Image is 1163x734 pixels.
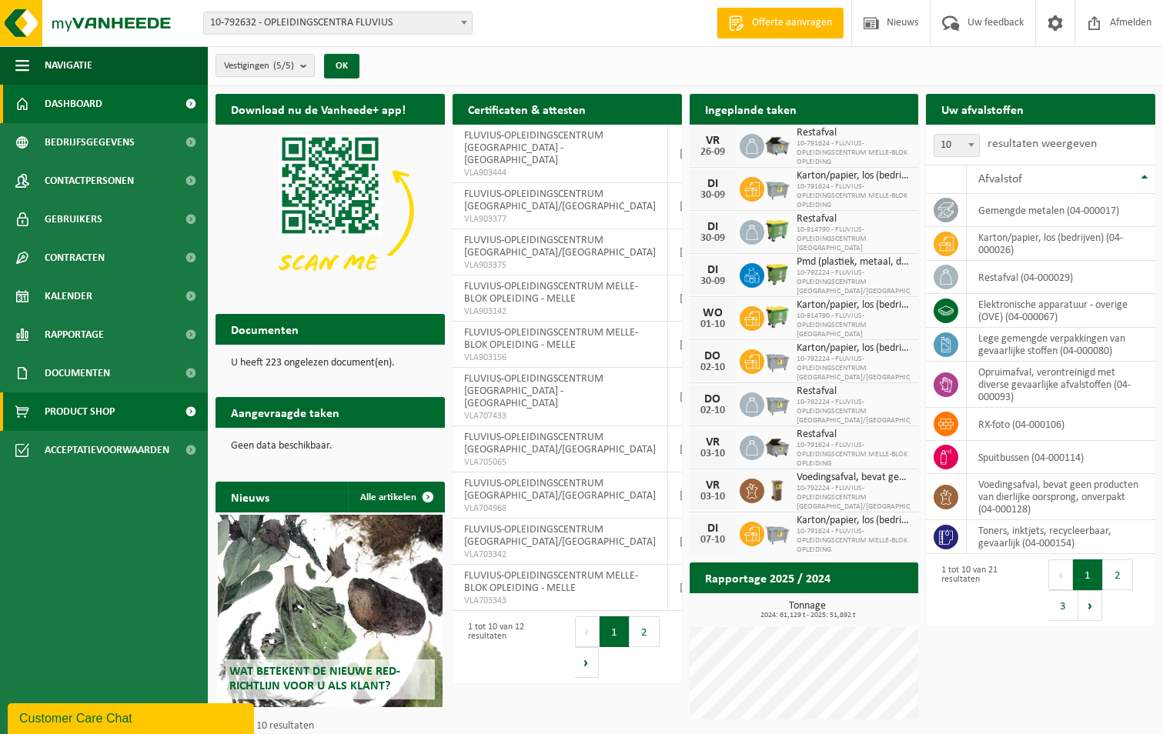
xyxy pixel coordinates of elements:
img: WB-2500-GAL-GY-01 [764,519,790,545]
div: 02-10 [697,405,728,416]
span: 2024: 61,129 t - 2025: 51,892 t [697,612,919,619]
span: Karton/papier, los (bedrijven) [797,515,911,527]
div: DI [697,178,728,190]
div: 02-10 [697,362,728,373]
div: 1 tot 10 van 12 resultaten [460,615,560,679]
span: VLA903375 [464,259,656,272]
td: [DATE] [668,322,721,368]
div: 03-10 [697,492,728,502]
span: 10 [934,134,980,157]
td: [DATE] [668,565,721,611]
span: FLUVIUS-OPLEIDINGSCENTRUM [GEOGRAPHIC_DATA] - [GEOGRAPHIC_DATA] [464,373,603,409]
img: Download de VHEPlus App [216,125,445,296]
span: 10-791624 - FLUVIUS-OPLEIDINGSCENTRUM MELLE-BLOK OPLEIDING [797,182,911,210]
h3: Tonnage [697,601,919,619]
div: 03-10 [697,449,728,459]
span: FLUVIUS-OPLEIDINGSCENTRUM MELLE-BLOK OPLEIDING - MELLE [464,570,638,594]
span: 10-792224 - FLUVIUS-OPLEIDINGSCENTRUM [GEOGRAPHIC_DATA]/[GEOGRAPHIC_DATA] [797,484,911,512]
h2: Uw afvalstoffen [926,94,1039,124]
span: Bedrijfsgegevens [45,123,135,162]
span: 10-914790 - FLUVIUS-OPLEIDINGSCENTRUM [GEOGRAPHIC_DATA] [797,312,911,339]
span: Restafval [797,127,911,139]
button: OK [324,54,359,78]
span: Pmd (plastiek, metaal, drankkartons) (bedrijven) [797,256,911,269]
span: Product Shop [45,392,115,431]
td: karton/papier, los (bedrijven) (04-000026) [967,227,1155,261]
div: VR [697,479,728,492]
span: Contactpersonen [45,162,134,200]
span: VLA704968 [464,502,656,515]
td: [DATE] [668,275,721,322]
span: Contracten [45,239,105,277]
button: Previous [1048,559,1073,590]
span: Restafval [797,213,911,225]
h2: Rapportage 2025 / 2024 [690,562,846,592]
a: Alle artikelen [348,482,443,512]
span: 10-914790 - FLUVIUS-OPLEIDINGSCENTRUM [GEOGRAPHIC_DATA] [797,225,911,253]
span: VLA705065 [464,456,656,469]
span: VLA903142 [464,305,656,318]
div: DI [697,264,728,276]
td: voedingsafval, bevat geen producten van dierlijke oorsprong, onverpakt (04-000128) [967,474,1155,520]
button: 2 [630,616,660,647]
span: 10-792224 - FLUVIUS-OPLEIDINGSCENTRUM [GEOGRAPHIC_DATA]/[GEOGRAPHIC_DATA] [797,398,911,425]
button: 1 [600,616,630,647]
span: VLA703342 [464,549,656,561]
span: VLA703343 [464,595,656,607]
span: Offerte aanvragen [748,15,836,31]
h2: Download nu de Vanheede+ app! [216,94,421,124]
span: FLUVIUS-OPLEIDINGSCENTRUM [GEOGRAPHIC_DATA]/[GEOGRAPHIC_DATA] [464,235,656,259]
p: U heeft 223 ongelezen document(en). [231,358,429,369]
span: Voedingsafval, bevat geen producten van dierlijke oorsprong, onverpakt [797,472,911,484]
span: FLUVIUS-OPLEIDINGSCENTRUM [GEOGRAPHIC_DATA]/[GEOGRAPHIC_DATA] [464,524,656,548]
span: FLUVIUS-OPLEIDINGSCENTRUM MELLE-BLOK OPLEIDING - MELLE [464,327,638,351]
h2: Certificaten & attesten [453,94,601,124]
td: [DATE] [668,472,721,519]
td: [DATE] [668,368,721,426]
td: [DATE] [668,183,721,229]
img: WB-2500-GAL-GY-01 [764,390,790,416]
div: WO [697,307,728,319]
img: WB-2500-GAL-GY-01 [764,175,790,201]
td: [DATE] [668,125,721,183]
div: 30-09 [697,276,728,287]
img: WB-2500-GAL-GY-01 [764,347,790,373]
button: 1 [1073,559,1103,590]
h2: Nieuws [216,482,285,512]
td: [DATE] [668,519,721,565]
span: 10-791624 - FLUVIUS-OPLEIDINGSCENTRUM MELLE-BLOK OPLEIDING [797,139,911,167]
span: FLUVIUS-OPLEIDINGSCENTRUM MELLE-BLOK OPLEIDING - MELLE [464,281,638,305]
img: WB-0660-HPE-GN-50 [764,304,790,330]
img: WB-1100-HPE-GN-50 [764,261,790,287]
img: WB-0140-HPE-BN-01 [764,476,790,502]
span: Documenten [45,354,110,392]
td: spuitbussen (04-000114) [967,441,1155,474]
span: Karton/papier, los (bedrijven) [797,342,911,355]
p: 1 van 10 resultaten [231,721,437,732]
button: Vestigingen(5/5) [216,54,315,77]
h2: Aangevraagde taken [216,397,355,427]
h2: Documenten [216,314,314,344]
span: Gebruikers [45,200,102,239]
div: 30-09 [697,233,728,244]
span: Acceptatievoorwaarden [45,431,169,469]
div: VR [697,436,728,449]
div: DI [697,522,728,535]
span: VLA903377 [464,213,656,225]
div: 01-10 [697,319,728,330]
span: FLUVIUS-OPLEIDINGSCENTRUM [GEOGRAPHIC_DATA]/[GEOGRAPHIC_DATA] [464,189,656,212]
span: Vestigingen [224,55,294,78]
div: 30-09 [697,190,728,201]
span: Kalender [45,277,92,315]
div: DO [697,350,728,362]
span: 10 [934,135,979,156]
span: 10-792632 - OPLEIDINGSCENTRA FLUVIUS [204,12,472,34]
div: 1 tot 10 van 21 resultaten [934,558,1033,622]
span: Karton/papier, los (bedrijven) [797,170,911,182]
span: VLA707433 [464,410,656,422]
span: Afvalstof [978,173,1022,185]
div: 07-10 [697,535,728,545]
p: Geen data beschikbaar. [231,441,429,452]
td: RX-foto (04-000106) [967,408,1155,441]
td: restafval (04-000029) [967,261,1155,294]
